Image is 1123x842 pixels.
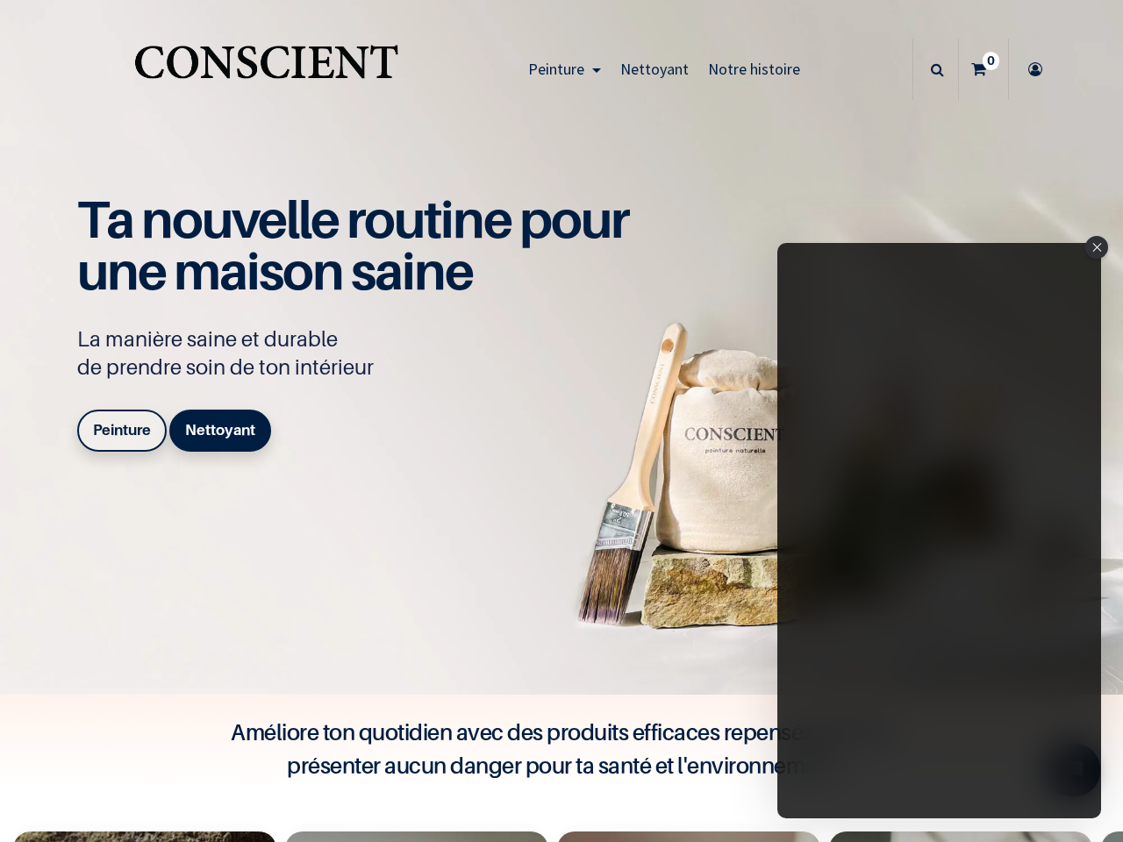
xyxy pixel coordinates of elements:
span: Peinture [528,59,584,79]
h4: Améliore ton quotidien avec des produits efficaces repensés pour ne présenter aucun danger pour t... [211,716,912,782]
a: Nettoyant [169,410,271,452]
sup: 0 [983,52,999,69]
img: Conscient [131,35,402,104]
div: Close [1085,236,1108,259]
a: 0 [959,39,1008,100]
button: Open chat widget [15,15,68,68]
span: Nettoyant [620,59,689,79]
span: Ta nouvelle routine pour une maison saine [77,188,628,302]
span: Notre histoire [708,59,800,79]
b: Nettoyant [185,421,255,439]
a: Peinture [77,410,167,452]
a: Peinture [519,39,611,100]
b: Peinture [93,421,151,439]
p: La manière saine et durable de prendre soin de ton intérieur [77,325,647,382]
div: Tolstoy #3 modal [777,243,1101,818]
a: Logo of Conscient [131,35,402,104]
